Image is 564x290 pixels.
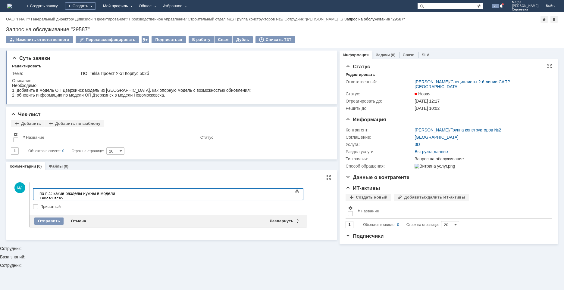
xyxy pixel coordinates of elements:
[200,135,213,140] div: Статус
[363,223,395,227] span: Объектов в списке:
[65,2,96,10] div: Создать
[346,64,370,69] span: Статус
[293,188,301,195] span: Показать панель инструментов
[361,209,379,213] div: Название
[415,99,440,103] span: [DATE] 12:17
[7,4,12,8] img: logo
[28,149,61,153] span: Объектов в списке:
[415,79,449,84] a: [PERSON_NAME]
[13,132,18,137] span: Настройки
[188,17,235,21] div: /
[346,72,375,77] div: Редактировать
[284,17,344,21] div: /
[28,147,104,155] i: Строк на странице:
[415,156,549,161] div: Запрос на обслуживание
[346,91,413,96] div: Статус:
[6,17,31,21] div: /
[129,17,188,21] div: /
[10,164,36,168] a: Комментарии
[477,3,483,8] span: Расширенный поиск
[376,53,390,57] a: Задачи
[512,1,539,4] span: Магда
[403,53,415,57] a: Связи
[235,17,284,21] div: /
[512,4,539,8] span: [PERSON_NAME]
[363,221,439,228] i: Строк на странице:
[355,203,547,219] th: Название
[129,17,186,21] a: Производственное управление
[49,164,63,168] a: Файлы
[346,164,413,168] div: Способ обращения:
[348,206,353,211] span: Настройки
[415,79,549,89] div: /
[346,185,380,191] span: ИТ-активы
[391,53,396,57] div: (0)
[415,91,431,96] span: Новая
[12,78,329,83] div: Описание:
[346,128,413,132] div: Контрагент:
[6,17,29,21] a: ОАО "ГИАП"
[75,17,129,21] div: /
[346,149,413,154] div: Раздел услуги:
[142,36,149,43] div: Работа с массовостью
[75,17,127,21] a: Дивизион "Проектирование"
[12,71,80,76] div: Тема:
[346,117,386,122] span: Информация
[415,79,510,89] a: Специалисты 2-й линии САПР [GEOGRAPHIC_DATA]
[14,182,25,193] span: МД
[415,128,449,132] a: [PERSON_NAME]
[284,17,342,21] a: Сотрудник "[PERSON_NAME]…
[20,130,198,145] th: Название
[346,233,384,239] span: Подписчики
[12,64,41,69] div: Редактировать
[346,106,413,111] div: Решить до:
[346,156,413,161] div: Тип заявки:
[31,17,73,21] a: Генеральный директор
[346,142,413,147] div: Услуга:
[198,130,327,145] th: Статус
[540,16,548,23] div: Добавить в избранное
[343,53,368,57] a: Информация
[326,175,331,180] div: На всю страницу
[37,164,42,168] div: (0)
[11,112,41,117] span: Чек-лист
[415,106,440,111] span: [DATE] 10:02
[346,135,413,140] div: Соглашение:
[235,17,282,21] a: Группа конструкторов №2
[512,8,539,11] span: Сергеевна
[415,142,420,147] a: 3D
[346,174,409,180] span: Данные о контрагенте
[415,128,501,132] div: /
[62,147,64,155] div: 0
[6,26,558,32] div: Запрос на обслуживание "29587"
[346,99,413,103] div: Отреагировать до:
[492,4,499,8] span: 25
[415,164,455,168] img: Витрина услуг.png
[344,17,405,21] div: Запрос на обслуживание "29587"
[422,53,430,57] a: SLA
[12,55,50,61] span: Суть заявки
[81,71,328,76] div: ПО: Tekla Проект УКЛ Корпус 502б
[31,17,75,21] div: /
[7,4,12,8] a: Перейти на домашнюю страницу
[415,149,448,154] a: Выгрузка данных
[26,135,44,140] div: Название
[550,16,558,23] div: Сделать домашней страницей
[450,128,501,132] a: Группа конструкторов №2
[40,204,302,209] label: Приватный
[547,64,552,69] div: На всю страницу
[2,2,88,12] div: по п.1: какие разделы нужны в модели Текла? все?
[188,17,233,21] a: Строительный отдел №1
[415,135,459,140] a: [GEOGRAPHIC_DATA]
[397,221,399,228] div: 0
[64,164,68,168] div: (0)
[346,79,413,84] div: Ответственный:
